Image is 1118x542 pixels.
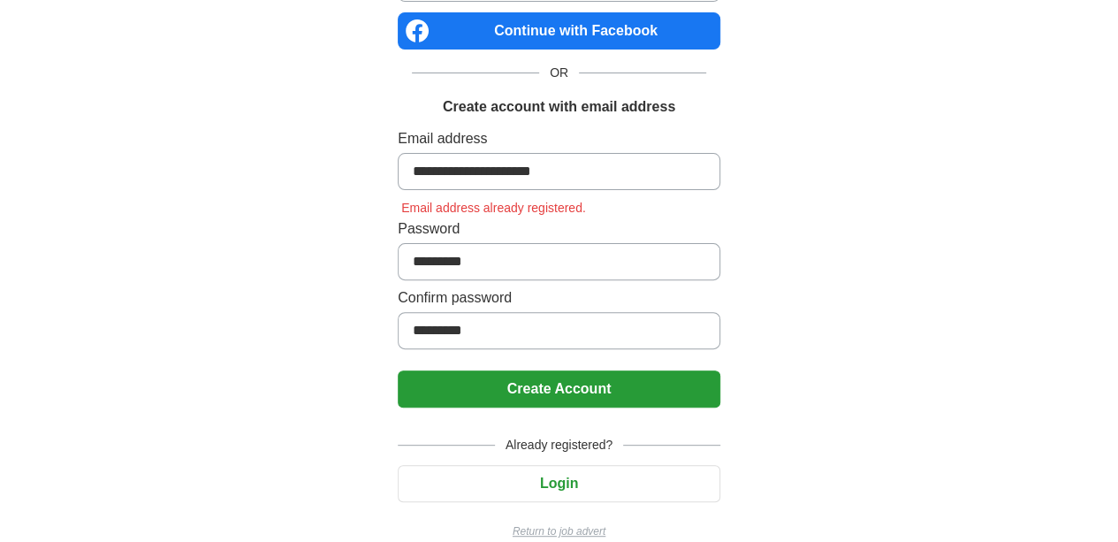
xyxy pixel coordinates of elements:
a: Return to job advert [398,523,720,539]
a: Login [398,476,720,491]
h1: Create account with email address [443,96,675,118]
span: OR [539,64,579,82]
button: Create Account [398,370,720,408]
button: Login [398,465,720,502]
label: Password [398,218,720,240]
a: Continue with Facebook [398,12,720,50]
span: Email address already registered. [398,201,589,215]
span: Already registered? [495,436,623,454]
label: Email address [398,128,720,149]
label: Confirm password [398,287,720,309]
